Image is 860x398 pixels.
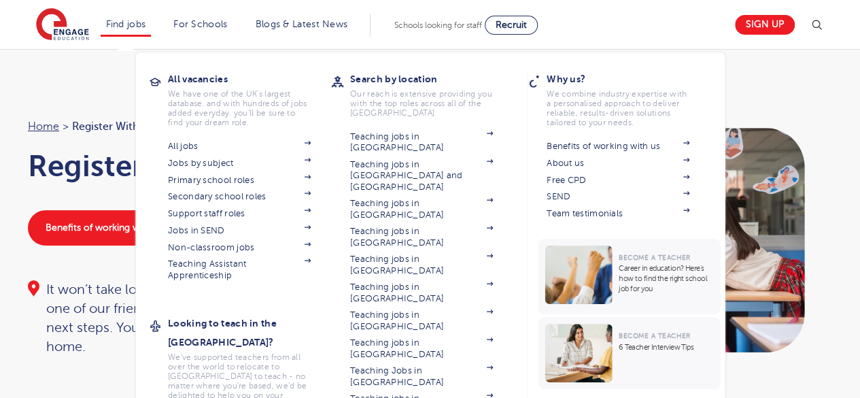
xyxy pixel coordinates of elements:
[168,158,311,169] a: Jobs by subject
[350,365,493,388] a: Teaching Jobs in [GEOGRAPHIC_DATA]
[28,280,417,356] div: It won’t take long. We just need a few brief details and then one of our friendly team members wi...
[547,141,689,152] a: Benefits of working with us
[496,20,527,30] span: Recruit
[350,69,513,88] h3: Search by location
[28,120,59,133] a: Home
[350,226,493,248] a: Teaching jobs in [GEOGRAPHIC_DATA]
[168,259,311,281] a: Teaching Assistant Apprenticeship
[256,19,348,29] a: Blogs & Latest News
[168,225,311,236] a: Jobs in SEND
[168,314,331,352] h3: Looking to teach in the [GEOGRAPHIC_DATA]?
[350,131,493,154] a: Teaching jobs in [GEOGRAPHIC_DATA]
[350,69,513,118] a: Search by locationOur reach is extensive providing you with the top roles across all of the [GEOG...
[350,159,493,193] a: Teaching jobs in [GEOGRAPHIC_DATA] and [GEOGRAPHIC_DATA]
[538,239,723,314] a: Become a TeacherCareer in education? Here’s how to find the right school job for you
[350,198,493,220] a: Teaching jobs in [GEOGRAPHIC_DATA]
[72,118,155,135] span: Register with us
[350,254,493,276] a: Teaching jobs in [GEOGRAPHIC_DATA]
[619,342,713,352] p: 6 Teacher Interview Tips
[28,118,417,135] nav: breadcrumb
[350,282,493,304] a: Teaching jobs in [GEOGRAPHIC_DATA]
[619,254,690,261] span: Become a Teacher
[106,19,146,29] a: Find jobs
[547,89,689,127] p: We combine industry expertise with a personalised approach to deliver reliable, results-driven so...
[350,337,493,360] a: Teaching jobs in [GEOGRAPHIC_DATA]
[619,263,713,294] p: Career in education? Here’s how to find the right school job for you
[173,19,227,29] a: For Schools
[168,69,331,127] a: All vacanciesWe have one of the UK's largest database. and with hundreds of jobs added everyday. ...
[547,175,689,186] a: Free CPD
[168,242,311,253] a: Non-classroom jobs
[168,208,311,219] a: Support staff roles
[547,208,689,219] a: Team testimonials
[547,69,710,127] a: Why us?We combine industry expertise with a personalised approach to deliver reliable, results-dr...
[547,191,689,202] a: SEND
[168,141,311,152] a: All jobs
[538,317,723,389] a: Become a Teacher6 Teacher Interview Tips
[36,8,89,42] img: Engage Education
[168,191,311,202] a: Secondary school roles
[547,158,689,169] a: About us
[63,120,69,133] span: >
[485,16,538,35] a: Recruit
[28,210,181,246] a: Benefits of working with us
[168,175,311,186] a: Primary school roles
[619,332,690,339] span: Become a Teacher
[28,149,417,183] h1: Register with us [DATE]!
[735,15,795,35] a: Sign up
[547,69,710,88] h3: Why us?
[350,89,493,118] p: Our reach is extensive providing you with the top roles across all of the [GEOGRAPHIC_DATA]
[350,310,493,332] a: Teaching jobs in [GEOGRAPHIC_DATA]
[168,69,331,88] h3: All vacancies
[394,20,482,30] span: Schools looking for staff
[168,89,311,127] p: We have one of the UK's largest database. and with hundreds of jobs added everyday. you'll be sur...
